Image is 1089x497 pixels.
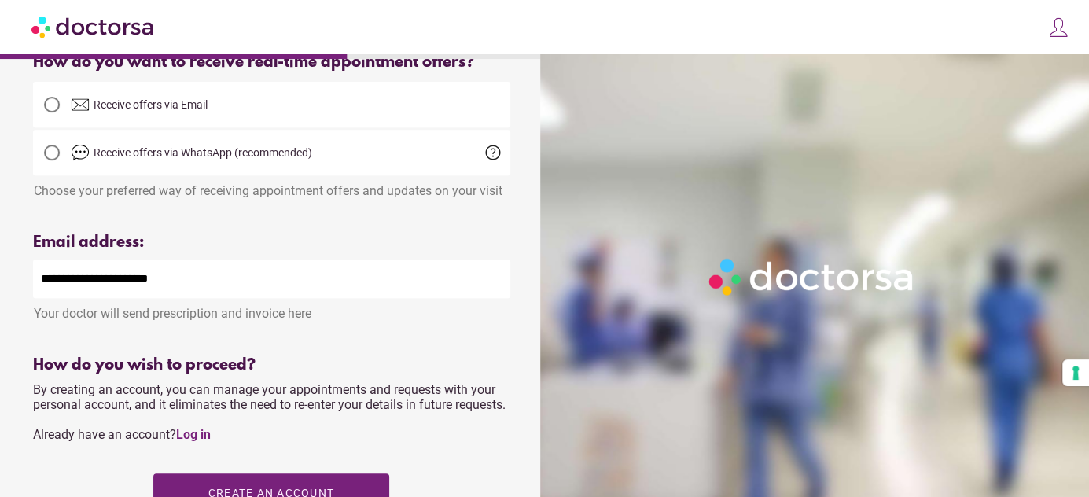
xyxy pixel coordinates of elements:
span: help [484,143,502,162]
span: Receive offers via WhatsApp (recommended) [94,146,312,159]
img: icons8-customer-100.png [1047,17,1069,39]
span: By creating an account, you can manage your appointments and requests with your personal account,... [33,382,506,442]
div: Choose your preferred way of receiving appointment offers and updates on your visit [33,175,510,198]
img: Logo-Doctorsa-trans-White-partial-flat.png [703,252,921,301]
img: chat [71,143,90,162]
button: Your consent preferences for tracking technologies [1062,359,1089,386]
a: Log in [176,427,211,442]
div: Your doctor will send prescription and invoice here [33,298,510,321]
img: email [71,95,90,114]
span: Receive offers via Email [94,98,208,111]
div: Email address: [33,234,510,252]
div: How do you wish to proceed? [33,356,510,374]
div: How do you want to receive real-time appointment offers? [33,53,510,72]
img: Doctorsa.com [31,9,156,44]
